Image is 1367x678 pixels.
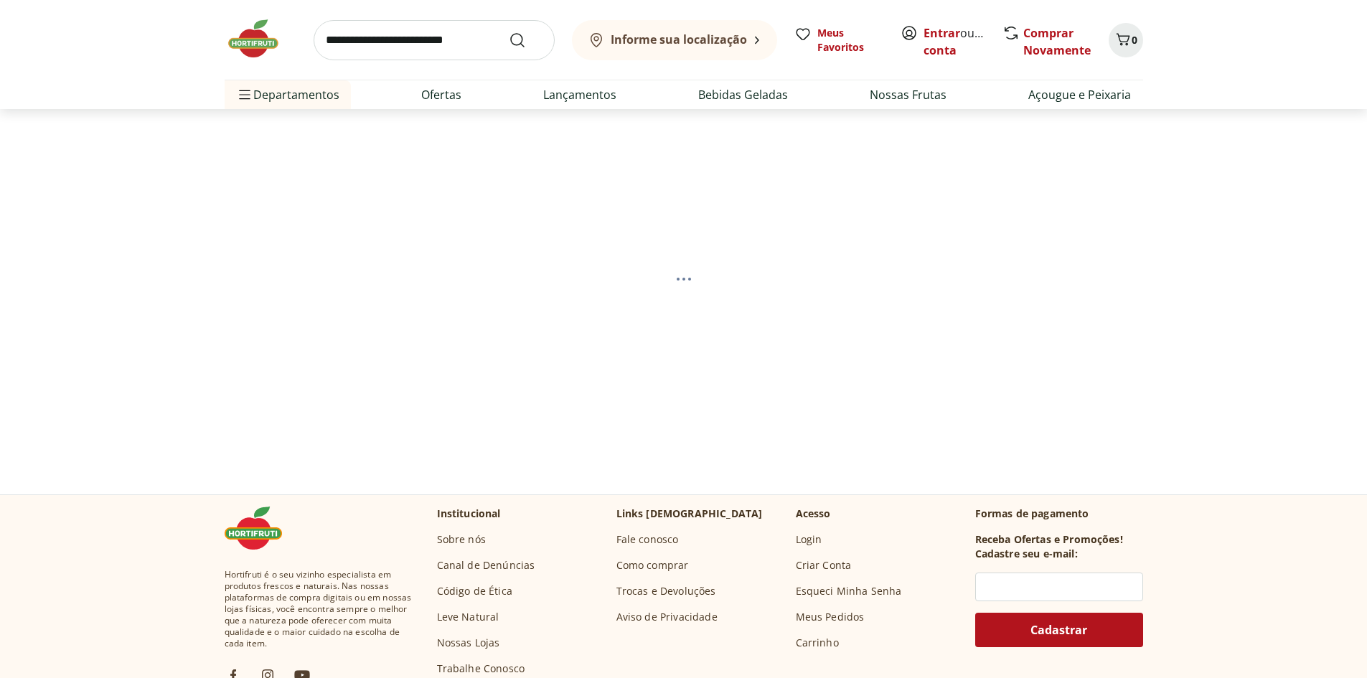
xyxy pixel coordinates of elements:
[437,532,486,547] a: Sobre nós
[225,17,296,60] img: Hortifruti
[796,636,839,650] a: Carrinho
[616,532,679,547] a: Fale conosco
[1132,33,1137,47] span: 0
[1030,624,1087,636] span: Cadastrar
[975,613,1143,647] button: Cadastrar
[817,26,883,55] span: Meus Favoritos
[870,86,946,103] a: Nossas Frutas
[698,86,788,103] a: Bebidas Geladas
[616,558,689,573] a: Como comprar
[796,532,822,547] a: Login
[616,584,716,598] a: Trocas e Devoluções
[437,584,512,598] a: Código de Ética
[1023,25,1091,58] a: Comprar Novamente
[975,507,1143,521] p: Formas de pagamento
[796,558,852,573] a: Criar Conta
[616,610,718,624] a: Aviso de Privacidade
[437,507,501,521] p: Institucional
[796,610,865,624] a: Meus Pedidos
[796,584,902,598] a: Esqueci Minha Senha
[314,20,555,60] input: search
[616,507,763,521] p: Links [DEMOGRAPHIC_DATA]
[509,32,543,49] button: Submit Search
[225,507,296,550] img: Hortifruti
[924,24,987,59] span: ou
[437,558,535,573] a: Canal de Denúncias
[225,569,414,649] span: Hortifruti é o seu vizinho especialista em produtos frescos e naturais. Nas nossas plataformas de...
[796,507,831,521] p: Acesso
[975,547,1078,561] h3: Cadastre seu e-mail:
[572,20,777,60] button: Informe sua localização
[611,32,747,47] b: Informe sua localização
[437,610,499,624] a: Leve Natural
[924,25,960,41] a: Entrar
[437,661,525,676] a: Trabalhe Conosco
[421,86,461,103] a: Ofertas
[543,86,616,103] a: Lançamentos
[236,77,253,112] button: Menu
[437,636,500,650] a: Nossas Lojas
[1109,23,1143,57] button: Carrinho
[975,532,1123,547] h3: Receba Ofertas e Promoções!
[236,77,339,112] span: Departamentos
[794,26,883,55] a: Meus Favoritos
[924,25,1002,58] a: Criar conta
[1028,86,1131,103] a: Açougue e Peixaria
